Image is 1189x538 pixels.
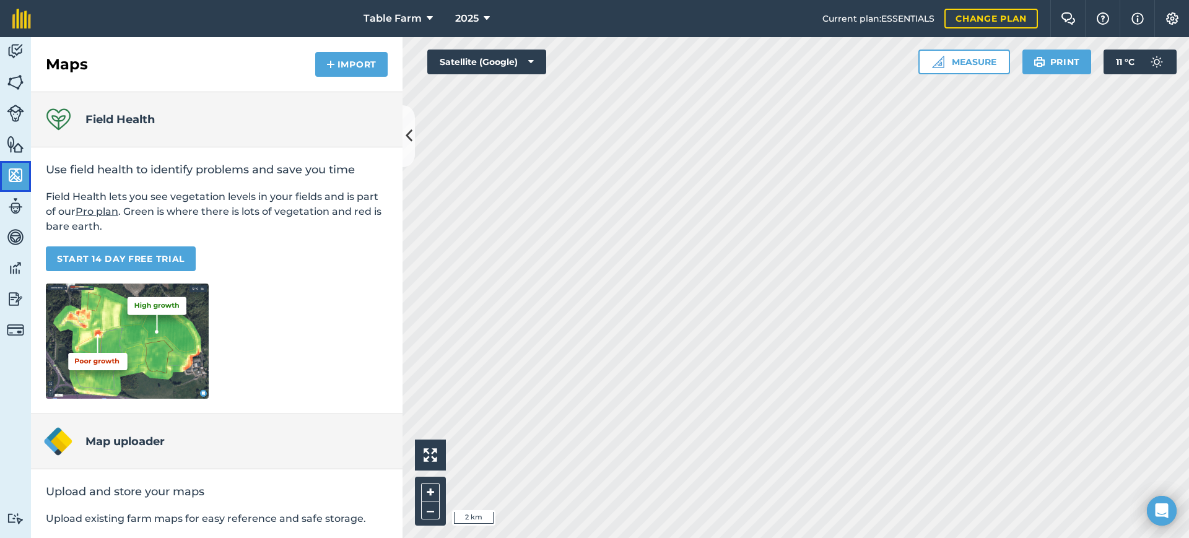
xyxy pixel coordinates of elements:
p: Upload existing farm maps for easy reference and safe storage. [46,511,388,526]
button: Print [1022,50,1092,74]
img: svg+xml;base64,PD94bWwgdmVyc2lvbj0iMS4wIiBlbmNvZGluZz0idXRmLTgiPz4KPCEtLSBHZW5lcmF0b3I6IEFkb2JlIE... [7,42,24,61]
div: Open Intercom Messenger [1147,496,1177,526]
img: Map uploader logo [43,427,73,456]
img: svg+xml;base64,PHN2ZyB4bWxucz0iaHR0cDovL3d3dy53My5vcmcvMjAwMC9zdmciIHdpZHRoPSIxOSIgaGVpZ2h0PSIyNC... [1034,54,1045,69]
button: Import [315,52,388,77]
img: A question mark icon [1095,12,1110,25]
img: svg+xml;base64,PD94bWwgdmVyc2lvbj0iMS4wIiBlbmNvZGluZz0idXRmLTgiPz4KPCEtLSBHZW5lcmF0b3I6IEFkb2JlIE... [7,513,24,524]
span: 2025 [455,11,479,26]
a: Pro plan [76,206,118,217]
img: Two speech bubbles overlapping with the left bubble in the forefront [1061,12,1076,25]
img: Ruler icon [932,56,944,68]
img: svg+xml;base64,PD94bWwgdmVyc2lvbj0iMS4wIiBlbmNvZGluZz0idXRmLTgiPz4KPCEtLSBHZW5lcmF0b3I6IEFkb2JlIE... [7,197,24,215]
button: 11 °C [1104,50,1177,74]
span: Current plan : ESSENTIALS [822,12,934,25]
h2: Maps [46,54,88,74]
img: A cog icon [1165,12,1180,25]
button: Measure [918,50,1010,74]
button: – [421,501,440,519]
button: Satellite (Google) [427,50,546,74]
img: svg+xml;base64,PHN2ZyB4bWxucz0iaHR0cDovL3d3dy53My5vcmcvMjAwMC9zdmciIHdpZHRoPSIxNCIgaGVpZ2h0PSIyNC... [326,57,335,72]
span: 11 ° C [1116,50,1135,74]
img: svg+xml;base64,PD94bWwgdmVyc2lvbj0iMS4wIiBlbmNvZGluZz0idXRmLTgiPz4KPCEtLSBHZW5lcmF0b3I6IEFkb2JlIE... [1144,50,1169,74]
h2: Use field health to identify problems and save you time [46,162,388,177]
img: svg+xml;base64,PD94bWwgdmVyc2lvbj0iMS4wIiBlbmNvZGluZz0idXRmLTgiPz4KPCEtLSBHZW5lcmF0b3I6IEFkb2JlIE... [7,228,24,246]
img: svg+xml;base64,PHN2ZyB4bWxucz0iaHR0cDovL3d3dy53My5vcmcvMjAwMC9zdmciIHdpZHRoPSI1NiIgaGVpZ2h0PSI2MC... [7,166,24,184]
h4: Map uploader [85,433,165,450]
img: svg+xml;base64,PHN2ZyB4bWxucz0iaHR0cDovL3d3dy53My5vcmcvMjAwMC9zdmciIHdpZHRoPSI1NiIgaGVpZ2h0PSI2MC... [7,135,24,154]
h2: Upload and store your maps [46,484,388,499]
p: Field Health lets you see vegetation levels in your fields and is part of our . Green is where th... [46,189,388,234]
span: Table Farm [364,11,422,26]
img: fieldmargin Logo [12,9,31,28]
img: Four arrows, one pointing top left, one top right, one bottom right and the last bottom left [424,448,437,462]
img: svg+xml;base64,PHN2ZyB4bWxucz0iaHR0cDovL3d3dy53My5vcmcvMjAwMC9zdmciIHdpZHRoPSIxNyIgaGVpZ2h0PSIxNy... [1131,11,1144,26]
img: svg+xml;base64,PD94bWwgdmVyc2lvbj0iMS4wIiBlbmNvZGluZz0idXRmLTgiPz4KPCEtLSBHZW5lcmF0b3I6IEFkb2JlIE... [7,259,24,277]
img: svg+xml;base64,PD94bWwgdmVyc2lvbj0iMS4wIiBlbmNvZGluZz0idXRmLTgiPz4KPCEtLSBHZW5lcmF0b3I6IEFkb2JlIE... [7,321,24,339]
a: Change plan [944,9,1038,28]
a: START 14 DAY FREE TRIAL [46,246,196,271]
h4: Field Health [85,111,155,128]
img: svg+xml;base64,PD94bWwgdmVyc2lvbj0iMS4wIiBlbmNvZGluZz0idXRmLTgiPz4KPCEtLSBHZW5lcmF0b3I6IEFkb2JlIE... [7,105,24,122]
img: svg+xml;base64,PHN2ZyB4bWxucz0iaHR0cDovL3d3dy53My5vcmcvMjAwMC9zdmciIHdpZHRoPSI1NiIgaGVpZ2h0PSI2MC... [7,73,24,92]
img: svg+xml;base64,PD94bWwgdmVyc2lvbj0iMS4wIiBlbmNvZGluZz0idXRmLTgiPz4KPCEtLSBHZW5lcmF0b3I6IEFkb2JlIE... [7,290,24,308]
button: + [421,483,440,501]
